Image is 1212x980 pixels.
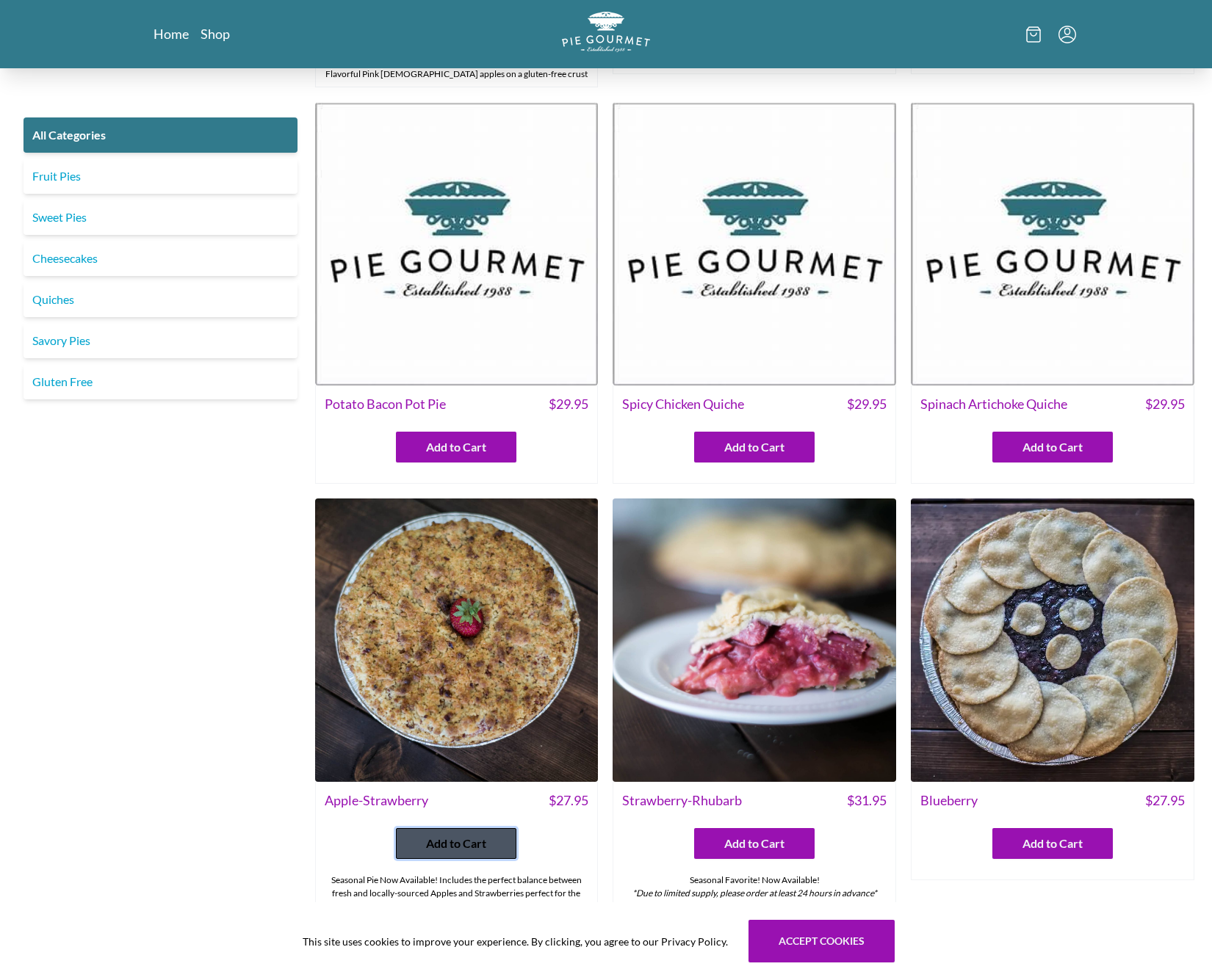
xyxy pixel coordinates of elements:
[201,25,230,43] a: Shop
[920,791,978,810] span: Blueberry
[325,791,428,810] span: Apple-Strawberry
[154,25,189,43] a: Home
[426,835,486,852] span: Add to Cart
[316,62,598,87] div: Flavorful Pink [DEMOGRAPHIC_DATA] apples on a gluten-free crust
[396,432,516,462] button: Add to Cart
[911,498,1194,782] img: Blueberry
[694,432,815,462] button: Add to Cart
[992,828,1113,859] button: Add to Cart
[613,498,896,782] img: Strawberry-Rhubarb
[303,934,728,949] span: This site uses cookies to improve your experience. By clicking, you agree to our Privacy Policy.
[426,438,486,456] span: Add to Cart
[562,12,650,52] img: logo
[549,791,588,810] span: $ 27.95
[24,117,297,153] a: All Categories
[724,438,784,456] span: Add to Cart
[24,364,297,399] a: Gluten Free
[24,159,297,194] a: Fruit Pies
[622,394,744,414] span: Spicy Chicken Quiche
[1058,26,1076,43] button: Menu
[992,432,1113,462] button: Add to Cart
[24,200,297,235] a: Sweet Pies
[1145,791,1185,810] span: $ 27.95
[694,828,815,859] button: Add to Cart
[315,498,599,782] img: Apple-Strawberry
[911,102,1194,385] img: Spinach Artichoke Quiche
[24,323,297,358] a: Savory Pies
[613,102,896,385] img: Spicy Chicken Quiche
[613,868,895,906] div: Seasonal Favorite! Now Available!
[724,835,784,852] span: Add to Cart
[24,241,297,276] a: Cheesecakes
[325,394,446,414] span: Potato Bacon Pot Pie
[316,868,598,932] div: Seasonal Pie Now Available! Includes the perfect balance between fresh and locally-sourced Apples...
[847,394,887,414] span: $ 29.95
[549,394,588,414] span: $ 29.95
[1022,438,1083,456] span: Add to Cart
[847,791,887,810] span: $ 31.95
[24,282,297,317] a: Quiches
[396,828,516,859] button: Add to Cart
[920,394,1067,414] span: Spinach Artichoke Quiche
[622,791,742,810] span: Strawberry-Rhubarb
[1022,835,1083,852] span: Add to Cart
[315,102,599,385] img: Potato Bacon Pot Pie
[749,920,895,962] button: Accept cookies
[632,888,877,899] em: *Due to limited supply, please order at least 24 hours in advance*
[562,12,650,57] a: Logo
[1145,394,1185,414] span: $ 29.95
